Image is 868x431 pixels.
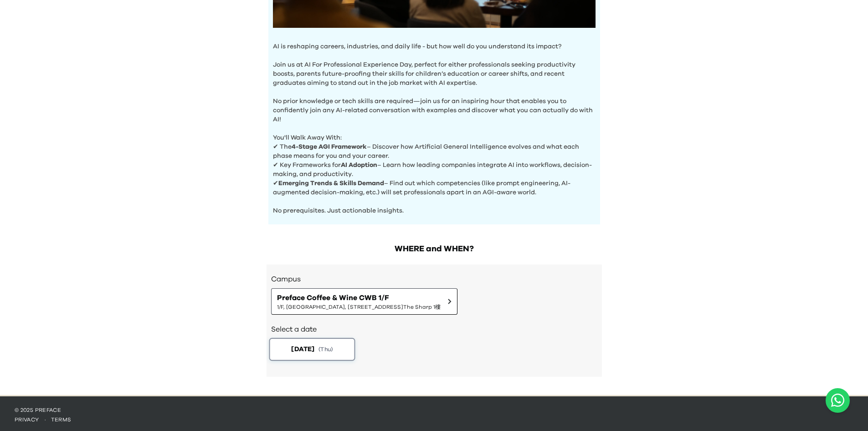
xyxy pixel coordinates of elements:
b: 4-Stage AGI Framework [292,144,367,150]
a: privacy [15,417,39,422]
p: © 2025 Preface [15,406,853,414]
span: 1/F, [GEOGRAPHIC_DATA], [STREET_ADDRESS]The Sharp 1樓 [277,303,441,311]
p: ✔ Key Frameworks for – Learn how leading companies integrate AI into workflows, decision-making, ... [273,161,596,179]
span: ( Thu ) [318,345,333,353]
p: You'll Walk Away With: [273,124,596,142]
span: [DATE] [291,344,314,354]
a: Chat with us on WhatsApp [826,388,850,413]
a: terms [51,417,72,422]
b: AI Adoption [341,162,377,168]
p: No prior knowledge or tech skills are required—join us for an inspiring hour that enables you to ... [273,88,596,124]
p: Join us at AI For Professional Experience Day, perfect for either professionals seeking productiv... [273,51,596,88]
p: ✔ – Find out which competencies (like prompt engineering, AI-augmented decision-making, etc.) wil... [273,179,596,197]
p: AI is reshaping careers, industries, and daily life - but how well do you understand its impact? [273,42,596,51]
b: Emerging Trends & Skills Demand [278,180,384,187]
h3: Campus [271,274,597,285]
p: No prerequisites. Just actionable insights. [273,197,596,215]
span: · [39,417,51,422]
button: [DATE](Thu) [269,338,355,361]
h2: WHERE and WHEN? [267,243,602,255]
button: Preface Coffee & Wine CWB 1/F1/F, [GEOGRAPHIC_DATA], [STREET_ADDRESS]The Sharp 1樓 [271,288,457,315]
span: Preface Coffee & Wine CWB 1/F [277,292,441,303]
button: Open WhatsApp chat [826,388,850,413]
p: ✔ The – Discover how Artificial General Intelligence evolves and what each phase means for you an... [273,142,596,161]
h2: Select a date [271,324,597,335]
